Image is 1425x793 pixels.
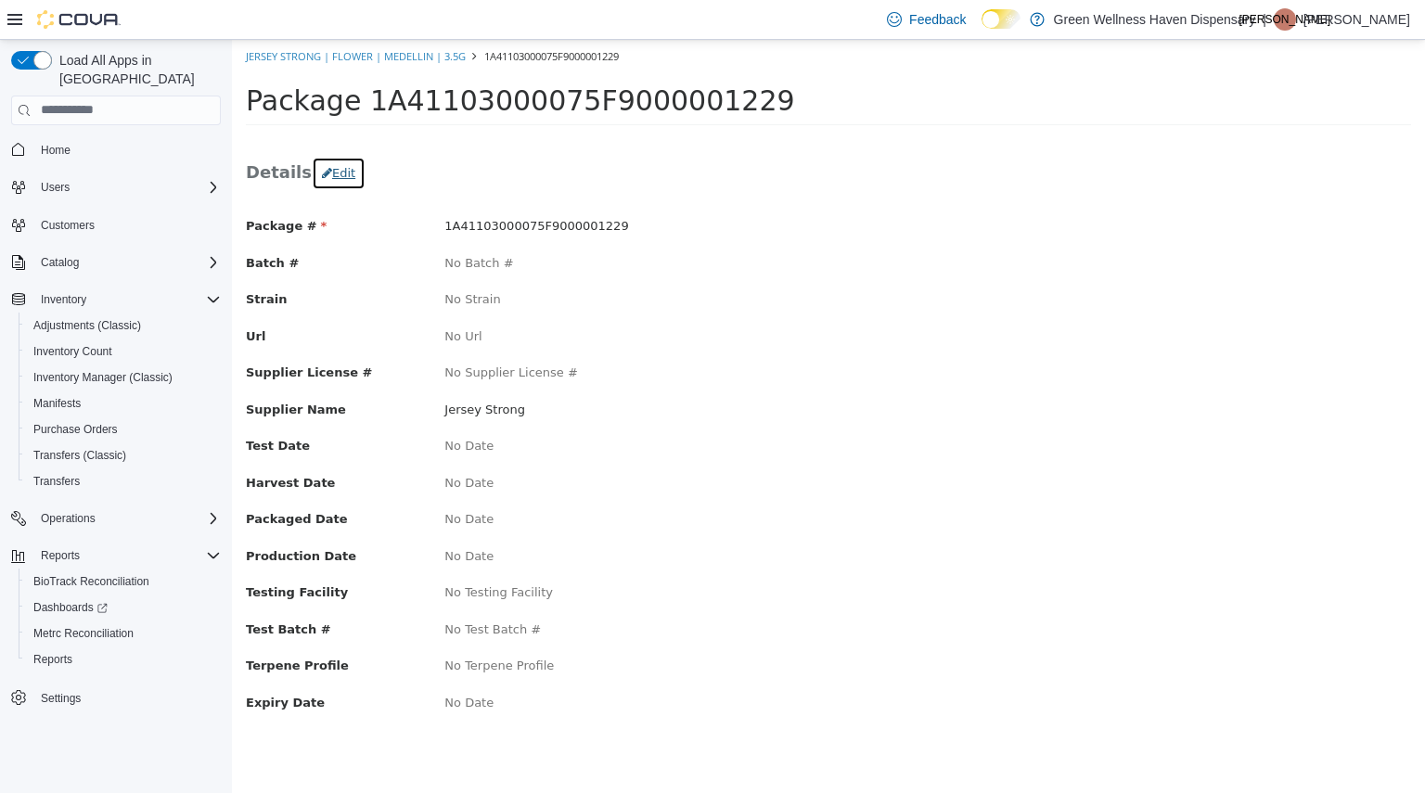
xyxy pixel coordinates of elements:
[14,45,563,77] span: Package 1A41103000075F9000001229
[14,289,33,303] span: Url
[33,370,173,385] span: Inventory Manager (Classic)
[19,442,228,468] button: Transfers (Classic)
[19,416,228,442] button: Purchase Orders
[26,314,221,337] span: Adjustments (Classic)
[19,468,228,494] button: Transfers
[33,176,77,198] button: Users
[33,600,108,615] span: Dashboards
[212,619,322,633] span: No Terpene Profile
[33,396,81,411] span: Manifests
[26,366,221,389] span: Inventory Manager (Classic)
[33,138,221,161] span: Home
[33,544,221,567] span: Reports
[14,363,114,377] span: Supplier Name
[212,252,268,266] span: No Strain
[33,318,141,333] span: Adjustments (Classic)
[26,392,221,415] span: Manifests
[14,619,117,633] span: Terpene Profile
[212,363,293,377] span: Jersey Strong
[33,507,221,530] span: Operations
[14,216,67,230] span: Batch #
[1239,8,1331,31] span: [PERSON_NAME]
[26,366,180,389] a: Inventory Manager (Classic)
[212,545,321,559] span: No Testing Facility
[33,139,78,161] a: Home
[26,622,221,645] span: Metrc Reconciliation
[4,543,228,569] button: Reports
[41,548,80,563] span: Reports
[14,122,80,142] span: Details
[33,176,221,198] span: Users
[212,472,262,486] span: No Date
[33,214,102,237] a: Customers
[14,9,234,23] a: Jersey Strong | Flower | Medellin | 3.5g
[14,179,95,193] span: Package #
[37,10,121,29] img: Cova
[19,620,228,646] button: Metrc Reconciliation
[212,582,309,596] span: No Test Batch #
[26,470,221,492] span: Transfers
[41,180,70,195] span: Users
[212,509,262,523] span: No Date
[33,687,88,710] a: Settings
[33,448,126,463] span: Transfers (Classic)
[14,252,55,266] span: Strain
[33,474,80,489] span: Transfers
[26,596,115,619] a: Dashboards
[80,117,134,150] button: Edit
[212,289,250,303] span: No Url
[26,444,134,467] a: Transfers (Classic)
[41,691,81,706] span: Settings
[26,570,157,593] a: BioTrack Reconciliation
[252,9,387,23] span: 1A41103000075F9000001229
[4,287,228,313] button: Inventory
[19,595,228,620] a: Dashboards
[212,399,262,413] span: No Date
[212,656,262,670] span: No Date
[19,313,228,339] button: Adjustments (Classic)
[14,509,124,523] span: Production Date
[41,511,96,526] span: Operations
[982,9,1021,29] input: Dark Mode
[26,340,120,363] a: Inventory Count
[14,399,78,413] span: Test Date
[19,365,228,390] button: Inventory Manager (Classic)
[33,251,221,274] span: Catalog
[14,326,140,339] span: Supplier License #
[26,444,221,467] span: Transfers (Classic)
[52,51,221,88] span: Load All Apps in [GEOGRAPHIC_DATA]
[33,574,149,589] span: BioTrack Reconciliation
[33,344,112,359] span: Inventory Count
[33,685,221,709] span: Settings
[33,288,221,311] span: Inventory
[26,314,148,337] a: Adjustments (Classic)
[4,249,228,275] button: Catalog
[26,622,141,645] a: Metrc Reconciliation
[14,582,99,596] span: Test Batch #
[26,418,221,441] span: Purchase Orders
[14,472,116,486] span: Packaged Date
[4,505,228,531] button: Operations
[33,544,87,567] button: Reports
[1303,8,1410,31] p: [PERSON_NAME]
[212,216,281,230] span: No Batch #
[19,339,228,365] button: Inventory Count
[33,288,94,311] button: Inventory
[41,143,71,158] span: Home
[4,211,228,238] button: Customers
[212,326,346,339] span: No Supplier License #
[41,292,86,307] span: Inventory
[26,340,221,363] span: Inventory Count
[4,174,228,200] button: Users
[26,470,87,492] a: Transfers
[4,136,228,163] button: Home
[19,646,228,672] button: Reports
[26,570,221,593] span: BioTrack Reconciliation
[909,10,966,29] span: Feedback
[33,422,118,437] span: Purchase Orders
[33,213,221,237] span: Customers
[14,545,116,559] span: Testing Facility
[26,648,221,671] span: Reports
[41,255,79,270] span: Catalog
